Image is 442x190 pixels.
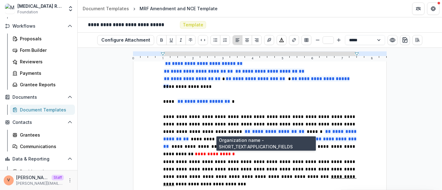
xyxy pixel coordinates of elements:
[12,156,65,162] span: Data & Reporting
[66,177,74,184] button: More
[10,166,75,177] a: Dashboard
[10,34,75,44] a: Proposals
[242,35,252,45] button: Align Center
[10,68,75,78] a: Payments
[220,35,230,45] button: Ordered List
[10,57,75,67] a: Reviewers
[20,168,70,175] div: Dashboard
[20,143,70,150] div: Communications
[198,35,208,45] button: Code
[10,130,75,140] a: Grantees
[264,35,274,45] button: Insert Signature
[20,81,70,88] div: Grantee Reports
[186,35,196,45] button: Strike
[166,35,176,45] button: Underline
[80,4,131,13] a: Document Templates
[10,141,75,152] a: Communications
[427,2,440,15] button: Get Help
[183,22,203,28] span: Template
[2,21,75,31] button: Open Workflows
[412,35,422,45] button: Open Editor Sidebar
[388,35,398,45] button: Preview preview-doc.pdf
[12,120,65,125] span: Contacts
[83,5,129,12] div: Document Templates
[20,47,70,53] div: Form Builder
[20,58,70,65] div: Reviewers
[252,35,262,45] button: Align Right
[277,35,287,45] button: Choose font color
[289,35,299,45] button: Create link
[97,35,154,45] button: Configure Attachment
[66,2,75,15] button: Open entity switcher
[20,132,70,138] div: Grantees
[16,174,49,181] p: [PERSON_NAME]
[20,70,70,76] div: Payments
[302,35,311,45] button: Insert Table
[314,36,321,44] button: Smaller
[16,181,64,186] p: [PERSON_NAME][EMAIL_ADDRESS][DOMAIN_NAME]
[2,117,75,127] button: Open Contacts
[17,9,38,15] span: Foundation
[12,95,65,100] span: Documents
[20,106,70,113] div: Document Templates
[400,35,410,45] button: download-word
[10,79,75,90] a: Grantee Reports
[233,35,242,45] button: Align Left
[10,45,75,55] a: Form Builder
[10,105,75,115] a: Document Templates
[157,35,167,45] button: Bold
[2,154,75,164] button: Open Data & Reporting
[17,3,64,9] div: [MEDICAL_DATA] Research Fund Workflow Sandbox
[5,4,15,14] img: Misophonia Research Fund Workflow Sandbox
[12,24,65,29] span: Workflows
[140,5,218,12] div: MRF Amendment and NCE Template
[335,36,343,44] button: Bigger
[2,92,75,102] button: Open Documents
[80,4,220,13] nav: breadcrumb
[176,35,186,45] button: Italicize
[52,175,64,180] p: Staff
[412,2,425,15] button: Partners
[20,35,70,42] div: Proposals
[210,35,220,45] button: Bullet List
[7,178,10,182] div: Venkat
